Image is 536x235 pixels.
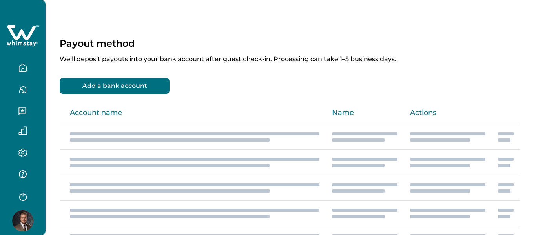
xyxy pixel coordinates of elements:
[60,102,326,124] th: Account name
[60,38,135,49] p: Payout method
[60,78,170,94] button: Add a bank account
[60,49,522,63] p: We’ll deposit payouts into your bank account after guest check-in. Processing can take 1–5 busine...
[12,210,33,231] img: Whimstay Host
[404,102,492,124] th: Actions
[326,102,404,124] th: Name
